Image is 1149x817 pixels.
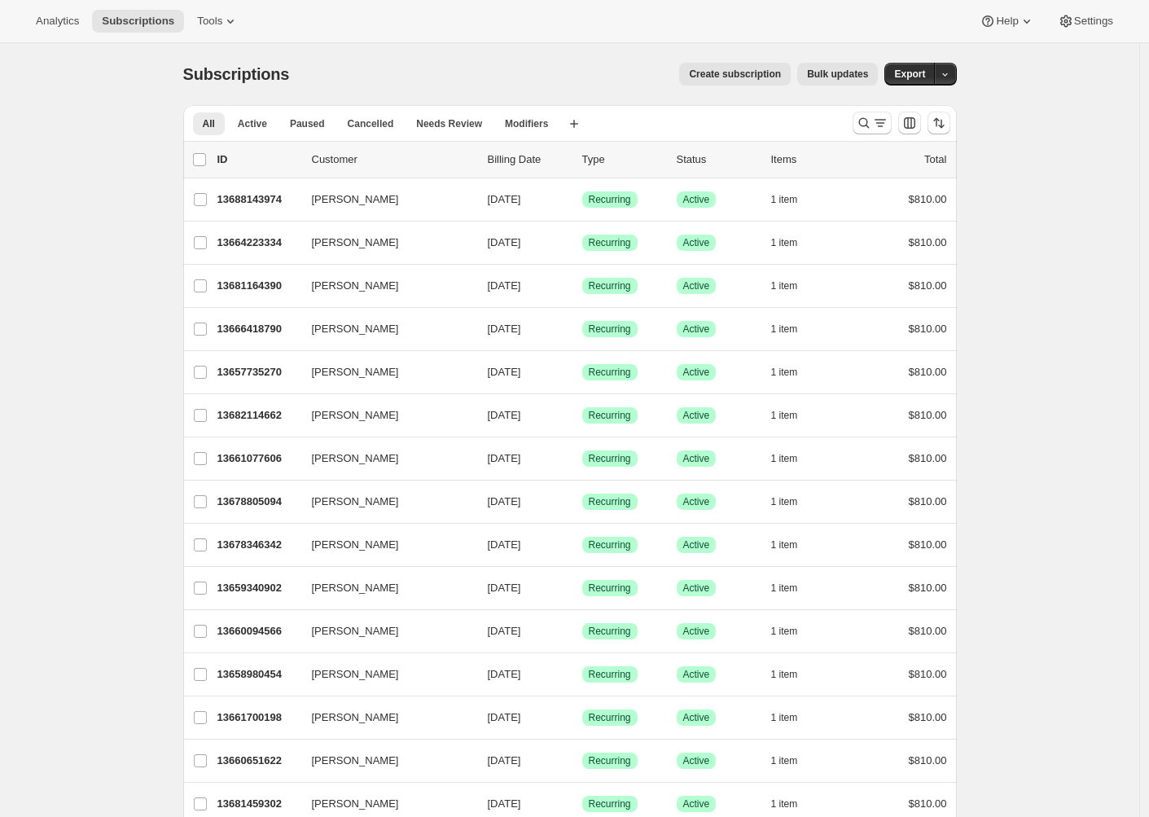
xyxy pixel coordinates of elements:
[302,532,465,558] button: [PERSON_NAME]
[771,318,816,340] button: 1 item
[589,279,631,292] span: Recurring
[217,404,947,427] div: 13682114662[PERSON_NAME][DATE]SuccessRecurringSuccessActive1 item$810.00
[488,495,521,507] span: [DATE]
[488,409,521,421] span: [DATE]
[771,231,816,254] button: 1 item
[677,152,758,168] p: Status
[217,796,299,812] p: 13681459302
[217,188,947,211] div: 13688143974[PERSON_NAME][DATE]SuccessRecurringSuccessActive1 item$810.00
[302,575,465,601] button: [PERSON_NAME]
[312,709,399,726] span: [PERSON_NAME]
[771,749,816,772] button: 1 item
[771,452,798,465] span: 1 item
[217,318,947,340] div: 13666418790[PERSON_NAME][DATE]SuccessRecurringSuccessActive1 item$810.00
[187,10,248,33] button: Tools
[909,366,947,378] span: $810.00
[771,490,816,513] button: 1 item
[1074,15,1113,28] span: Settings
[683,193,710,206] span: Active
[488,236,521,248] span: [DATE]
[928,112,950,134] button: Sort the results
[312,321,399,337] span: [PERSON_NAME]
[488,711,521,723] span: [DATE]
[909,409,947,421] span: $810.00
[312,623,399,639] span: [PERSON_NAME]
[92,10,184,33] button: Subscriptions
[970,10,1044,33] button: Help
[505,117,548,130] span: Modifiers
[683,668,710,681] span: Active
[488,366,521,378] span: [DATE]
[217,361,947,384] div: 13657735270[PERSON_NAME][DATE]SuccessRecurringSuccessActive1 item$810.00
[683,797,710,810] span: Active
[771,577,816,600] button: 1 item
[771,625,798,638] span: 1 item
[894,68,925,81] span: Export
[589,538,631,551] span: Recurring
[683,236,710,249] span: Active
[909,711,947,723] span: $810.00
[589,711,631,724] span: Recurring
[217,753,299,769] p: 13660651622
[488,582,521,594] span: [DATE]
[217,407,299,424] p: 13682114662
[771,366,798,379] span: 1 item
[217,490,947,513] div: 13678805094[PERSON_NAME][DATE]SuccessRecurringSuccessActive1 item$810.00
[312,494,399,510] span: [PERSON_NAME]
[683,754,710,767] span: Active
[302,359,465,385] button: [PERSON_NAME]
[183,65,290,83] span: Subscriptions
[217,534,947,556] div: 13678346342[PERSON_NAME][DATE]SuccessRecurringSuccessActive1 item$810.00
[217,235,299,251] p: 13664223334
[302,230,465,256] button: [PERSON_NAME]
[683,582,710,595] span: Active
[771,323,798,336] span: 1 item
[217,275,947,297] div: 13681164390[PERSON_NAME][DATE]SuccessRecurringSuccessActive1 item$810.00
[102,15,174,28] span: Subscriptions
[853,112,892,134] button: Search and filter results
[217,663,947,686] div: 13658980454[PERSON_NAME][DATE]SuccessRecurringSuccessActive1 item$810.00
[217,450,299,467] p: 13661077606
[589,452,631,465] span: Recurring
[909,236,947,248] span: $810.00
[582,152,664,168] div: Type
[589,495,631,508] span: Recurring
[589,323,631,336] span: Recurring
[203,117,215,130] span: All
[488,452,521,464] span: [DATE]
[488,625,521,637] span: [DATE]
[909,452,947,464] span: $810.00
[771,236,798,249] span: 1 item
[217,152,947,168] div: IDCustomerBilling DateTypeStatusItemsTotal
[217,278,299,294] p: 13681164390
[771,409,798,422] span: 1 item
[312,580,399,596] span: [PERSON_NAME]
[312,191,399,208] span: [PERSON_NAME]
[771,193,798,206] span: 1 item
[909,582,947,594] span: $810.00
[217,321,299,337] p: 13666418790
[909,323,947,335] span: $810.00
[302,618,465,644] button: [PERSON_NAME]
[771,754,798,767] span: 1 item
[488,323,521,335] span: [DATE]
[26,10,89,33] button: Analytics
[589,193,631,206] span: Recurring
[683,495,710,508] span: Active
[909,668,947,680] span: $810.00
[312,407,399,424] span: [PERSON_NAME]
[302,705,465,731] button: [PERSON_NAME]
[771,797,798,810] span: 1 item
[197,15,222,28] span: Tools
[589,582,631,595] span: Recurring
[898,112,921,134] button: Customize table column order and visibility
[302,748,465,774] button: [PERSON_NAME]
[771,620,816,643] button: 1 item
[771,793,816,815] button: 1 item
[909,754,947,766] span: $810.00
[488,193,521,205] span: [DATE]
[771,275,816,297] button: 1 item
[589,409,631,422] span: Recurring
[217,152,299,168] p: ID
[771,534,816,556] button: 1 item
